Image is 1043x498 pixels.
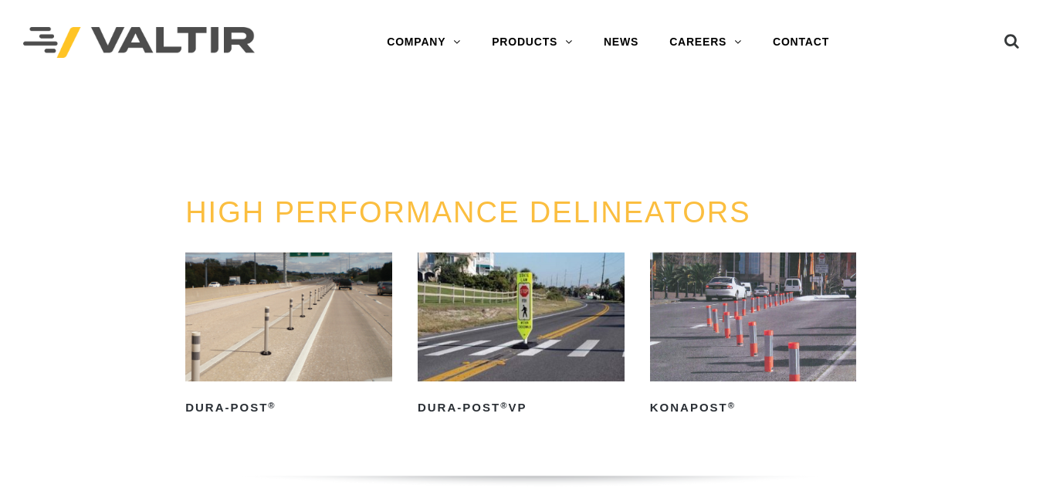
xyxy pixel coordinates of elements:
[268,401,276,410] sup: ®
[418,252,625,420] a: Dura-Post®VP
[418,395,625,420] h2: Dura-Post VP
[371,27,476,58] a: COMPANY
[650,252,857,420] a: KonaPost®
[185,395,392,420] h2: Dura-Post
[728,401,736,410] sup: ®
[500,401,508,410] sup: ®
[650,395,857,420] h2: KonaPost
[757,27,845,58] a: CONTACT
[23,27,255,59] img: Valtir
[185,252,392,420] a: Dura-Post®
[185,196,750,229] a: HIGH PERFORMANCE DELINEATORS
[588,27,654,58] a: NEWS
[476,27,588,58] a: PRODUCTS
[654,27,757,58] a: CAREERS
